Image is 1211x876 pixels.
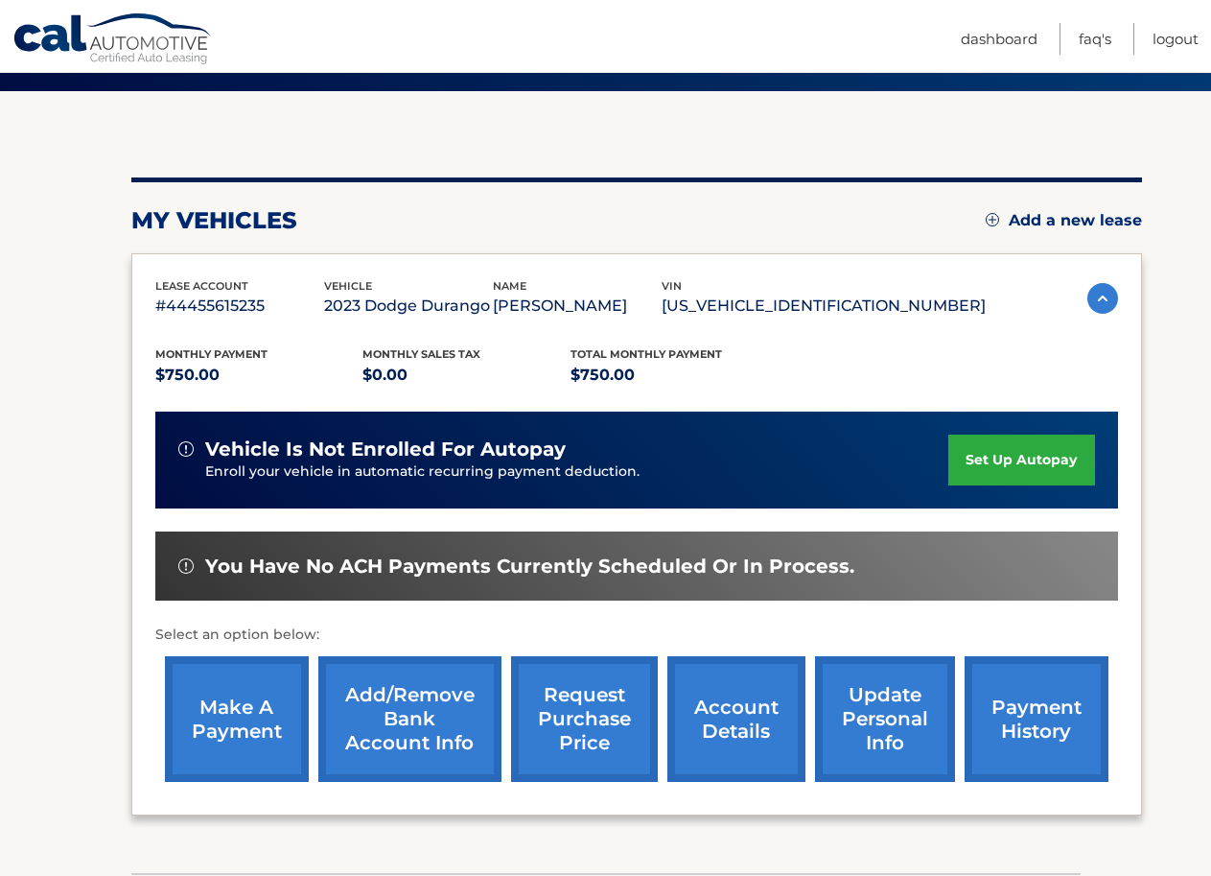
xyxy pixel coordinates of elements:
[965,656,1108,782] a: payment history
[815,656,955,782] a: update personal info
[571,347,722,361] span: Total Monthly Payment
[324,293,493,320] p: 2023 Dodge Durango
[961,23,1037,55] a: Dashboard
[205,438,566,462] span: vehicle is not enrolled for autopay
[178,441,194,457] img: alert-white.svg
[571,362,779,389] p: $750.00
[1087,283,1118,314] img: accordion-active.svg
[948,435,1094,485] a: set up autopay
[511,656,658,782] a: request purchase price
[493,293,662,320] p: [PERSON_NAME]
[155,362,363,389] p: $750.00
[205,462,949,483] p: Enroll your vehicle in automatic recurring payment deduction.
[986,211,1142,230] a: Add a new lease
[205,555,854,579] span: You have no ACH payments currently scheduled or in process.
[667,656,805,782] a: account details
[155,624,1118,647] p: Select an option below:
[662,279,682,293] span: vin
[12,12,214,68] a: Cal Automotive
[165,656,309,782] a: make a payment
[1079,23,1111,55] a: FAQ's
[986,213,999,226] img: add.svg
[1153,23,1199,55] a: Logout
[155,293,324,320] p: #44455615235
[493,279,526,293] span: name
[318,656,501,782] a: Add/Remove bank account info
[362,347,480,361] span: Monthly sales Tax
[155,347,268,361] span: Monthly Payment
[362,362,571,389] p: $0.00
[131,206,297,235] h2: my vehicles
[178,558,194,574] img: alert-white.svg
[662,293,986,320] p: [US_VEHICLE_IDENTIFICATION_NUMBER]
[324,279,372,293] span: vehicle
[155,279,248,293] span: lease account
